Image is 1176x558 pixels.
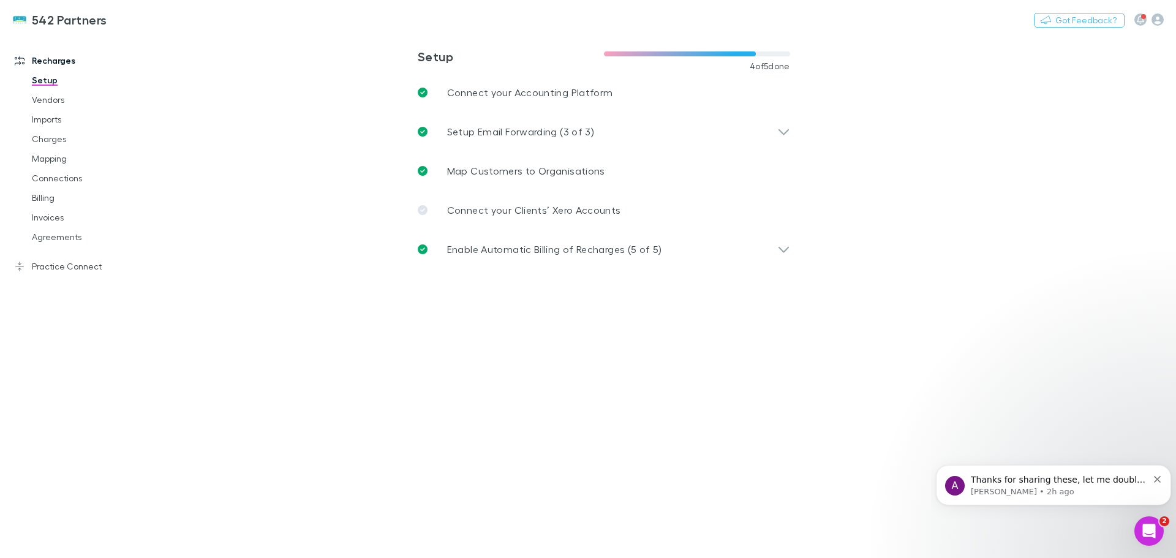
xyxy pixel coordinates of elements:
[20,188,165,208] a: Billing
[12,12,27,27] img: 542 Partners's Logo
[408,230,800,269] div: Enable Automatic Billing of Recharges (5 of 5)
[447,242,662,257] p: Enable Automatic Billing of Recharges (5 of 5)
[2,257,165,276] a: Practice Connect
[931,439,1176,525] iframe: Intercom notifications message
[20,110,165,129] a: Imports
[408,190,800,230] a: Connect your Clients’ Xero Accounts
[447,164,605,178] p: Map Customers to Organisations
[408,112,800,151] div: Setup Email Forwarding (3 of 3)
[1034,13,1125,28] button: Got Feedback?
[20,129,165,149] a: Charges
[20,227,165,247] a: Agreements
[750,61,790,71] span: 4 of 5 done
[20,208,165,227] a: Invoices
[20,90,165,110] a: Vendors
[20,149,165,168] a: Mapping
[1134,516,1164,546] iframe: Intercom live chat
[32,12,107,27] h3: 542 Partners
[1159,516,1169,526] span: 2
[447,85,613,100] p: Connect your Accounting Platform
[20,168,165,188] a: Connections
[408,73,800,112] a: Connect your Accounting Platform
[5,5,115,34] a: 542 Partners
[2,51,165,70] a: Recharges
[447,124,594,139] p: Setup Email Forwarding (3 of 3)
[20,70,165,90] a: Setup
[408,151,800,190] a: Map Customers to Organisations
[447,203,621,217] p: Connect your Clients’ Xero Accounts
[418,49,604,64] h3: Setup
